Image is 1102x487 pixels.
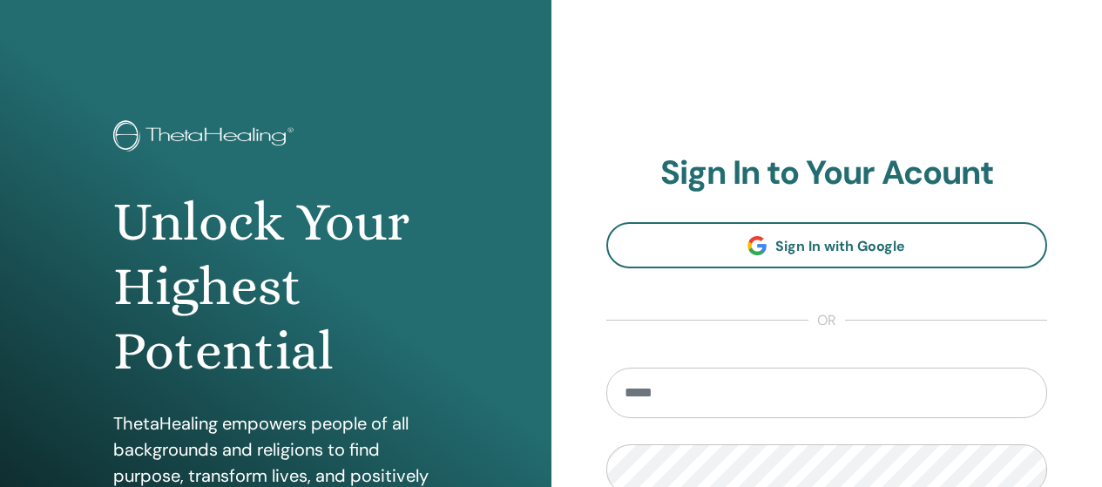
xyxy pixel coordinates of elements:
h2: Sign In to Your Acount [606,153,1048,193]
h1: Unlock Your Highest Potential [113,190,437,384]
span: Sign In with Google [775,237,905,255]
span: or [808,310,845,331]
a: Sign In with Google [606,222,1048,268]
